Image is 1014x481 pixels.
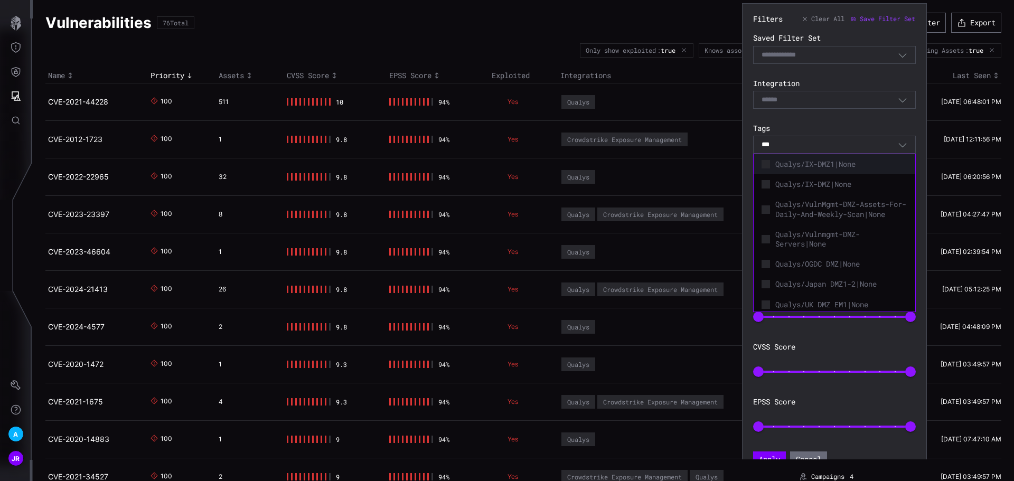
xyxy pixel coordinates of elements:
[161,210,169,219] div: 100
[898,140,907,149] button: Toggle options menu
[603,286,718,293] div: Crowdstrike Exposure Management
[161,285,169,294] div: 100
[508,98,547,106] p: Yes
[969,46,983,54] span: true
[941,98,1001,106] time: [DATE] 06:48:01 PM
[941,173,1001,181] time: [DATE] 06:20:56 PM
[48,210,109,219] a: CVE-2023-23397
[389,71,486,80] div: Toggle sort direction
[438,323,450,331] div: 94 %
[775,259,907,269] span: Qualys/OGDC DMZ|None
[48,435,109,444] a: CVE-2020-14883
[336,173,348,181] div: 9.8
[696,473,718,480] div: Qualys
[336,473,348,480] div: 9
[508,173,547,181] p: Yes
[508,285,547,294] p: Yes
[567,286,589,293] div: Qualys
[48,322,105,331] a: CVE-2024-4577
[775,180,907,189] span: Qualys/IX-DMZ|None
[161,435,169,444] div: 100
[898,95,907,105] button: Toggle options menu
[48,172,109,181] a: CVE-2022-22965
[898,50,907,60] button: Toggle options menu
[161,135,169,144] div: 100
[219,285,274,294] div: 26
[940,323,1001,331] time: [DATE] 04:48:09 PM
[438,211,450,218] div: 94 %
[161,247,169,257] div: 100
[336,436,348,443] div: 9
[790,451,827,467] button: Cancel
[558,68,797,83] th: Integrations
[657,46,679,54] div: :
[567,98,589,106] div: Qualys
[219,398,274,406] div: 4
[508,135,547,144] p: Yes
[508,360,547,369] p: Yes
[336,136,348,143] div: 9.8
[438,398,450,405] div: 94 %
[567,398,589,405] div: Qualys
[336,211,348,218] div: 9.8
[48,285,108,294] a: CVE-2024-21413
[753,397,916,407] label: EPSS Score
[944,135,1001,143] time: [DATE] 12:11:56 PM
[438,173,450,181] div: 94 %
[48,472,108,481] a: CVE-2021-34527
[508,248,547,256] p: Yes
[941,473,1001,480] time: [DATE] 03:49:57 PM
[941,210,1001,218] time: [DATE] 04:27:47 PM
[753,451,786,467] button: Apply
[567,173,589,181] div: Qualys
[219,173,274,181] div: 32
[438,436,450,443] div: 94 %
[705,47,797,53] div: Knows associated campaign
[775,200,907,219] span: Qualys/VulnMgmt-DMZ-Assets-For-Daily-And-Weekly-Scan|None
[161,360,169,369] div: 100
[13,429,18,440] span: A
[753,124,916,133] label: Tags
[860,15,915,23] span: Save Filter Set
[753,33,916,43] label: Saved Filter Set
[567,211,589,218] div: Qualys
[219,71,281,80] div: Toggle sort direction
[508,473,547,481] p: Yes
[48,135,102,144] a: CVE-2012-1723
[336,98,348,106] div: 10
[438,136,450,143] div: 94 %
[161,397,169,407] div: 100
[661,46,675,54] span: true
[151,71,213,80] div: Toggle sort direction
[902,71,1001,80] div: Toggle sort direction
[802,14,845,24] button: Clear All
[775,279,907,289] span: Qualys/Japan DMZ1-2|None
[567,248,589,256] div: Qualys
[775,300,907,309] span: Qualys/UK DMZ EM1|None
[438,361,450,368] div: 94 %
[1,422,31,446] button: A
[811,473,844,481] span: Campaigns
[438,98,450,106] div: 94 %
[219,473,274,481] div: 2
[219,360,274,369] div: 1
[567,361,589,368] div: Qualys
[915,18,940,27] div: Filter
[567,473,682,480] div: Crowdstrike Exposure Management
[161,97,169,107] div: 100
[219,210,274,219] div: 8
[438,286,450,293] div: 94 %
[48,247,110,256] a: CVE-2023-46604
[336,248,348,256] div: 9.8
[567,436,589,443] div: Qualys
[850,473,853,481] span: 4
[603,211,718,218] div: Crowdstrike Exposure Management
[48,360,104,369] a: CVE-2020-1472
[161,172,169,182] div: 100
[567,136,682,143] div: Crowdstrike Exposure Management
[941,398,1001,405] time: [DATE] 03:49:57 PM
[965,46,987,54] div: :
[489,68,557,83] th: Exploited
[753,14,783,24] div: Filters
[336,398,348,405] div: 9.3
